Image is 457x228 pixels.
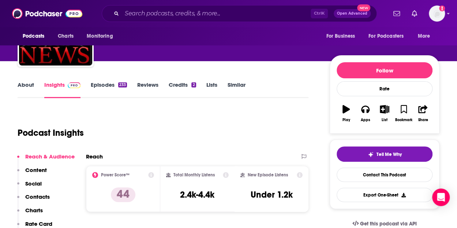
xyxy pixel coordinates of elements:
[18,127,84,138] h1: Podcast Insights
[321,29,364,43] button: open menu
[337,12,367,15] span: Open Advanced
[18,29,54,43] button: open menu
[250,189,292,200] h3: Under 1.2k
[390,7,403,20] a: Show notifications dropdown
[191,82,196,87] div: 2
[337,100,356,127] button: Play
[394,100,413,127] button: Bookmark
[25,207,43,214] p: Charts
[361,118,370,122] div: Apps
[18,81,34,98] a: About
[228,81,246,98] a: Similar
[68,82,80,88] img: Podchaser Pro
[382,118,387,122] div: List
[17,193,50,207] button: Contacts
[23,31,44,41] span: Podcasts
[377,152,402,157] span: Tell Me Why
[206,81,217,98] a: Lists
[87,31,113,41] span: Monitoring
[368,31,404,41] span: For Podcasters
[357,4,370,11] span: New
[169,81,196,98] a: Credits2
[360,221,417,227] span: Get this podcast via API
[368,152,374,157] img: tell me why sparkle
[101,172,130,177] h2: Power Score™
[173,172,215,177] h2: Total Monthly Listens
[364,29,414,43] button: open menu
[432,188,450,206] div: Open Intercom Messenger
[248,172,288,177] h2: New Episode Listens
[342,118,350,122] div: Play
[25,153,75,160] p: Reach & Audience
[337,188,432,202] button: Export One-Sheet
[118,82,127,87] div: 233
[337,146,432,162] button: tell me why sparkleTell Me Why
[25,180,42,187] p: Social
[395,118,412,122] div: Bookmark
[17,153,75,167] button: Reach & Audience
[337,168,432,182] a: Contact This Podcast
[418,118,428,122] div: Share
[44,81,80,98] a: InsightsPodchaser Pro
[25,220,52,227] p: Rate Card
[326,31,355,41] span: For Business
[337,62,432,78] button: Follow
[17,207,43,220] button: Charts
[413,29,439,43] button: open menu
[180,189,214,200] h3: 2.4k-4.4k
[413,100,432,127] button: Share
[356,100,375,127] button: Apps
[102,5,377,22] div: Search podcasts, credits, & more...
[25,193,50,200] p: Contacts
[53,29,78,43] a: Charts
[122,8,311,19] input: Search podcasts, credits, & more...
[337,81,432,96] div: Rate
[334,9,371,18] button: Open AdvancedNew
[418,31,430,41] span: More
[429,5,445,22] button: Show profile menu
[58,31,74,41] span: Charts
[429,5,445,22] span: Logged in as LoriBecker
[375,100,394,127] button: List
[12,7,82,20] img: Podchaser - Follow, Share and Rate Podcasts
[439,5,445,11] svg: Add a profile image
[91,81,127,98] a: Episodes233
[25,167,47,173] p: Content
[17,167,47,180] button: Content
[311,9,328,18] span: Ctrl K
[82,29,122,43] button: open menu
[409,7,420,20] a: Show notifications dropdown
[137,81,158,98] a: Reviews
[111,187,135,202] p: 44
[86,153,103,160] h2: Reach
[429,5,445,22] img: User Profile
[17,180,42,194] button: Social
